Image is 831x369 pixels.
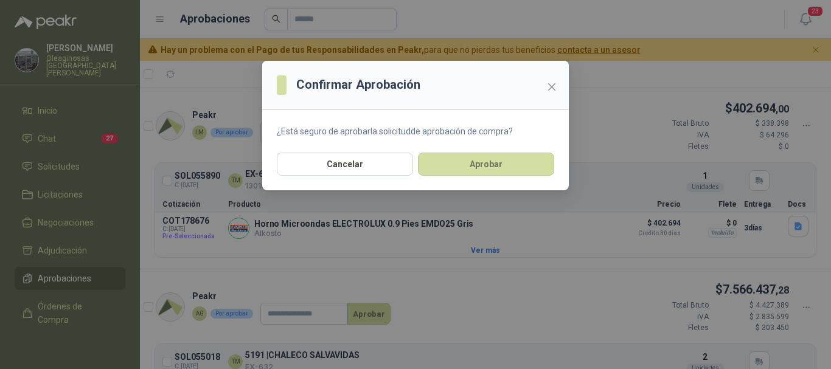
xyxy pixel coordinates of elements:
p: ¿Está seguro de aprobar la solicitud de aprobación de compra? [277,125,554,138]
span: close [547,82,557,92]
h3: Confirmar Aprobación [296,75,420,94]
button: Close [542,77,562,97]
button: Cancelar [277,153,413,176]
button: Aprobar [418,153,554,176]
